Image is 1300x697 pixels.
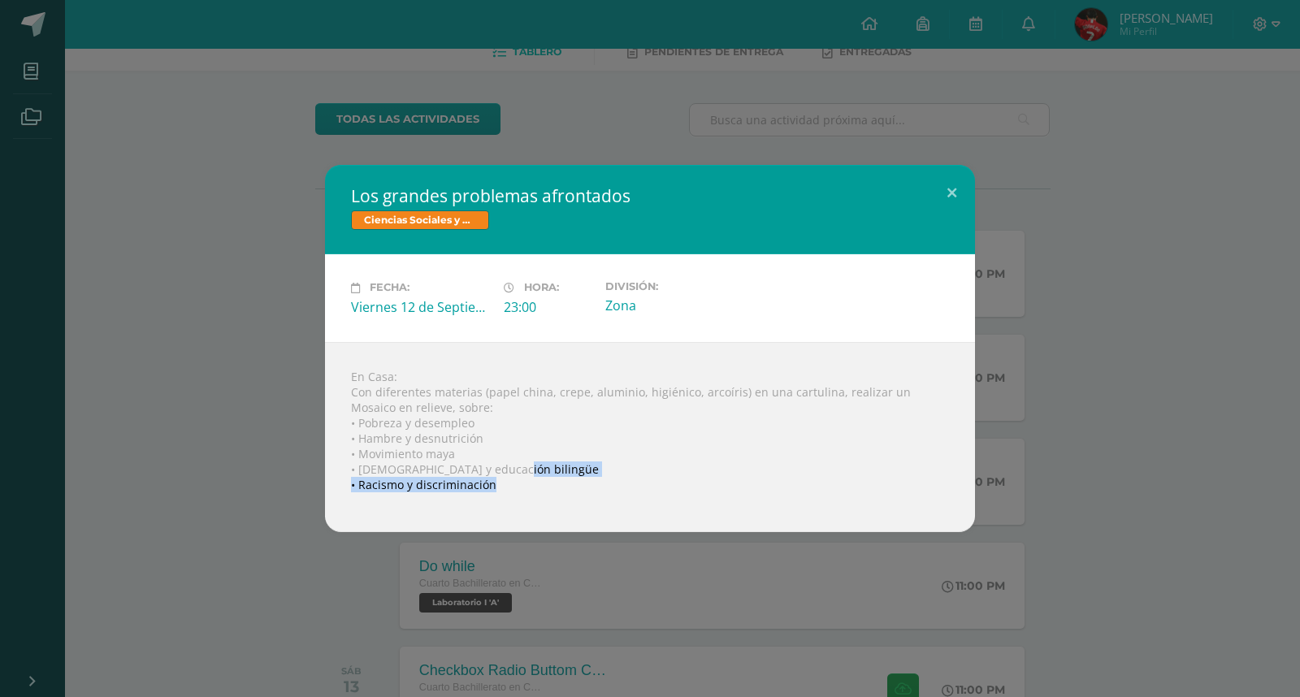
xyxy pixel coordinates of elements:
[370,282,409,294] span: Fecha:
[929,165,975,220] button: Close (Esc)
[504,298,592,316] div: 23:00
[325,342,975,532] div: En Casa: Con diferentes materias (papel china, crepe, aluminio, higiénico, arcoíris) en una cartu...
[524,282,559,294] span: Hora:
[605,280,745,292] label: División:
[351,210,489,230] span: Ciencias Sociales y Formación Ciudadana
[351,184,949,207] h2: Los grandes problemas afrontados
[351,298,491,316] div: Viernes 12 de Septiembre
[605,297,745,314] div: Zona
